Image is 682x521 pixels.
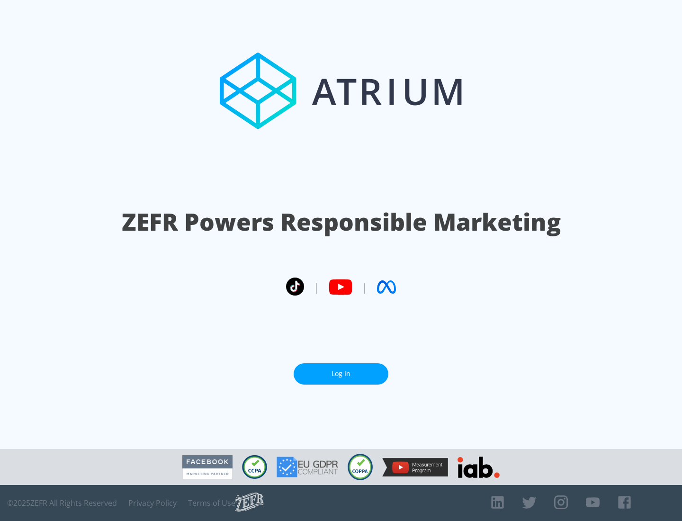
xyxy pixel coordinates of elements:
a: Log In [294,363,388,385]
a: Privacy Policy [128,498,177,508]
img: Facebook Marketing Partner [182,455,233,479]
img: YouTube Measurement Program [382,458,448,476]
h1: ZEFR Powers Responsible Marketing [122,206,561,238]
span: © 2025 ZEFR All Rights Reserved [7,498,117,508]
img: COPPA Compliant [348,454,373,480]
a: Terms of Use [188,498,235,508]
span: | [362,280,368,294]
span: | [314,280,319,294]
img: CCPA Compliant [242,455,267,479]
img: IAB [458,457,500,478]
img: GDPR Compliant [277,457,338,477]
